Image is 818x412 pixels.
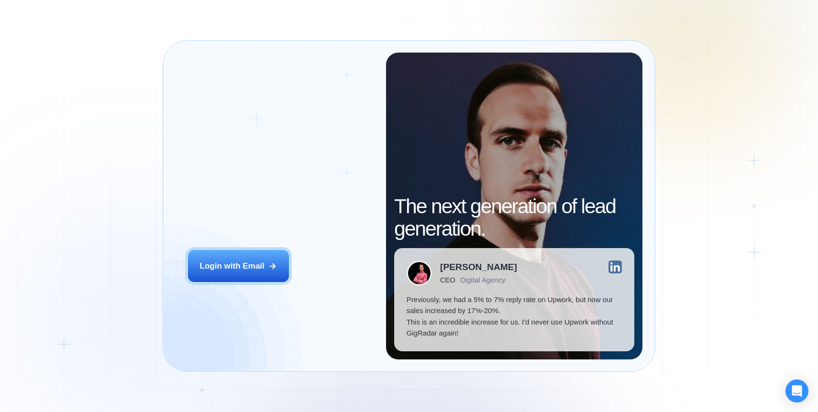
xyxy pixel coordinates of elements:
[407,294,622,339] p: Previously, we had a 5% to 7% reply rate on Upwork, but now our sales increased by 17%-20%. This ...
[394,195,634,240] h2: The next generation of lead generation.
[460,276,505,284] div: Digital Agency
[188,250,289,282] button: Login with Email
[440,262,517,271] div: [PERSON_NAME]
[200,260,265,272] div: Login with Email
[440,276,455,284] div: CEO
[785,379,808,402] div: Open Intercom Messenger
